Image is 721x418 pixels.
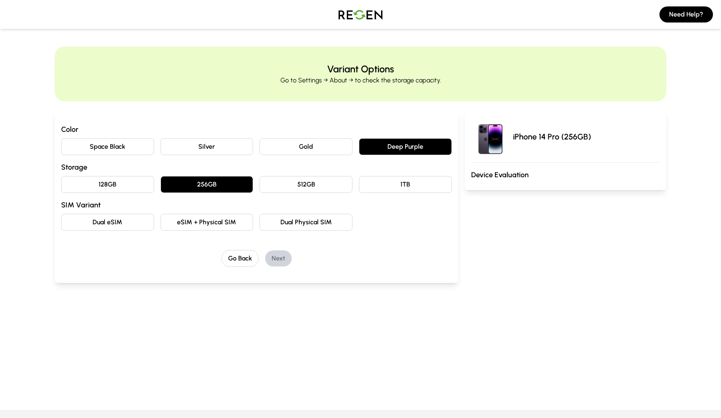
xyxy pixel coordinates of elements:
button: Deep Purple [359,138,452,155]
h3: Storage [61,162,452,173]
button: 512GB [260,176,352,193]
h3: Device Evaluation [471,169,660,180]
button: 1TB [359,176,452,193]
button: eSIM + Physical SIM [161,214,253,231]
button: Space Black [61,138,154,155]
button: 128GB [61,176,154,193]
button: Dual Physical SIM [260,214,352,231]
h2: Variant Options [327,63,394,76]
h3: SIM Variant [61,199,452,211]
img: iPhone 14 Pro [471,117,510,156]
p: iPhone 14 Pro (256GB) [513,131,591,142]
h3: Color [61,124,452,135]
button: Dual eSIM [61,214,154,231]
button: 256GB [161,176,253,193]
img: Logo [332,3,389,26]
button: Silver [161,138,253,155]
button: Gold [260,138,352,155]
button: Need Help? [659,6,713,23]
p: Go to Settings → About → to check the storage capacity. [280,76,441,85]
button: Next [265,250,292,266]
button: Go Back [221,250,259,267]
